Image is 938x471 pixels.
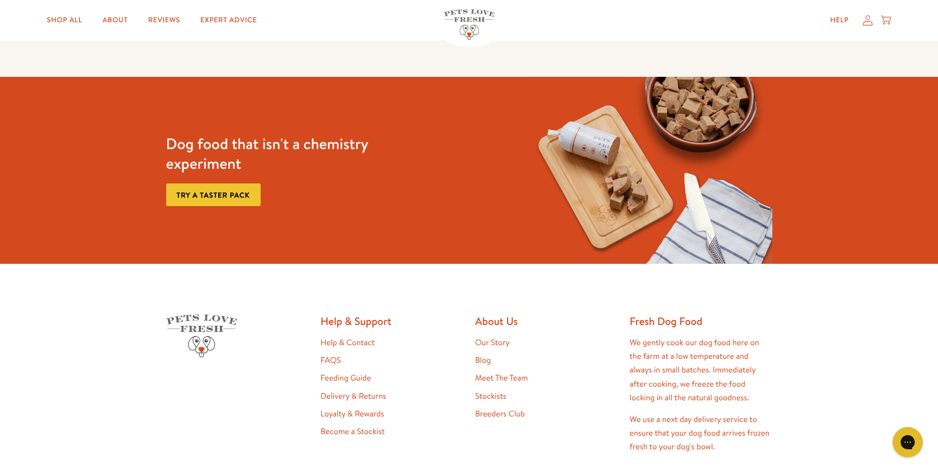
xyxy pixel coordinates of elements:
[630,336,772,405] p: We gently cook our dog food here on the farm at a low temperature and always in small batches. Im...
[140,10,188,30] a: Reviews
[39,10,90,30] a: Shop All
[475,372,528,384] a: Meet The Team
[475,355,491,366] a: Blog
[630,314,772,328] h2: Fresh Dog Food
[475,337,510,348] a: Our Story
[444,9,495,40] img: Pets Love Fresh
[630,413,772,454] p: We use a next day delivery service to ensure that your dog food arrives frozen fresh to your dog'...
[887,423,928,461] iframe: Gorgias live chat messenger
[94,10,136,30] a: About
[822,10,857,30] a: Help
[475,314,618,328] h2: About Us
[321,372,371,384] a: Feeding Guide
[321,408,384,419] a: Loyalty & Rewards
[321,426,385,437] a: Become a Stockist
[192,10,265,30] a: Expert Advice
[321,391,386,402] a: Delivery & Returns
[166,183,261,206] a: Try a taster pack
[166,314,237,357] img: Pets Love Fresh
[321,337,375,348] a: Help & Contact
[321,355,341,366] a: FAQS
[524,77,772,264] img: Fussy
[475,408,525,419] a: Breeders Club
[321,314,463,328] h2: Help & Support
[166,134,414,173] h3: Dog food that isn't a chemistry experiment
[475,391,507,402] a: Stockists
